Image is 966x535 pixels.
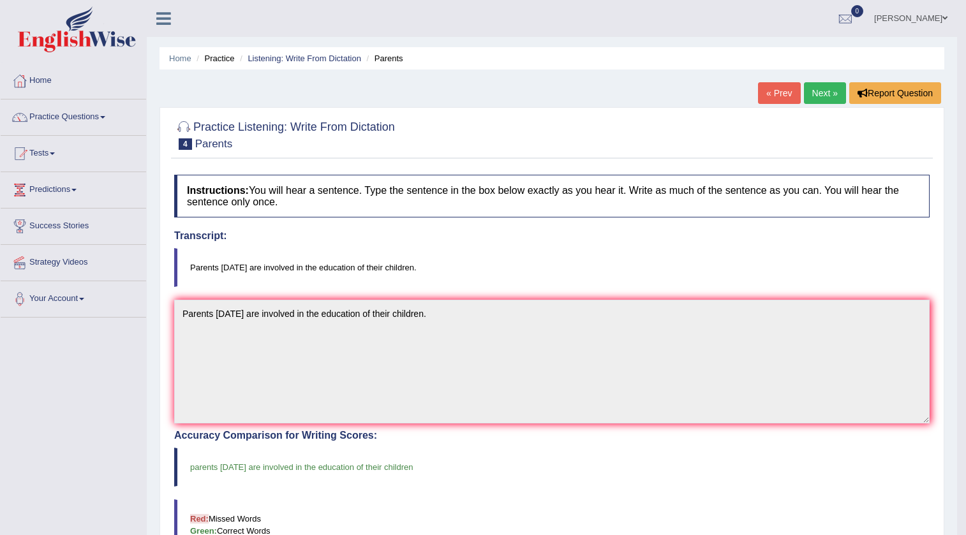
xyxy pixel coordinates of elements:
[248,54,361,63] a: Listening: Write From Dictation
[190,462,413,472] span: parents [DATE] are involved in the education of their children
[758,82,800,104] a: « Prev
[193,52,234,64] li: Practice
[1,245,146,277] a: Strategy Videos
[169,54,191,63] a: Home
[195,138,233,150] small: Parents
[174,118,395,150] h2: Practice Listening: Write From Dictation
[174,230,930,242] h4: Transcript:
[849,82,941,104] button: Report Question
[364,52,403,64] li: Parents
[187,185,249,196] b: Instructions:
[851,5,864,17] span: 0
[1,209,146,240] a: Success Stories
[174,248,930,287] blockquote: Parents [DATE] are involved in the education of their children.
[1,172,146,204] a: Predictions
[174,430,930,441] h4: Accuracy Comparison for Writing Scores:
[1,99,146,131] a: Practice Questions
[179,138,192,150] span: 4
[804,82,846,104] a: Next »
[1,136,146,168] a: Tests
[174,175,930,217] h4: You will hear a sentence. Type the sentence in the box below exactly as you hear it. Write as muc...
[1,281,146,313] a: Your Account
[190,514,209,524] b: Red:
[1,63,146,95] a: Home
